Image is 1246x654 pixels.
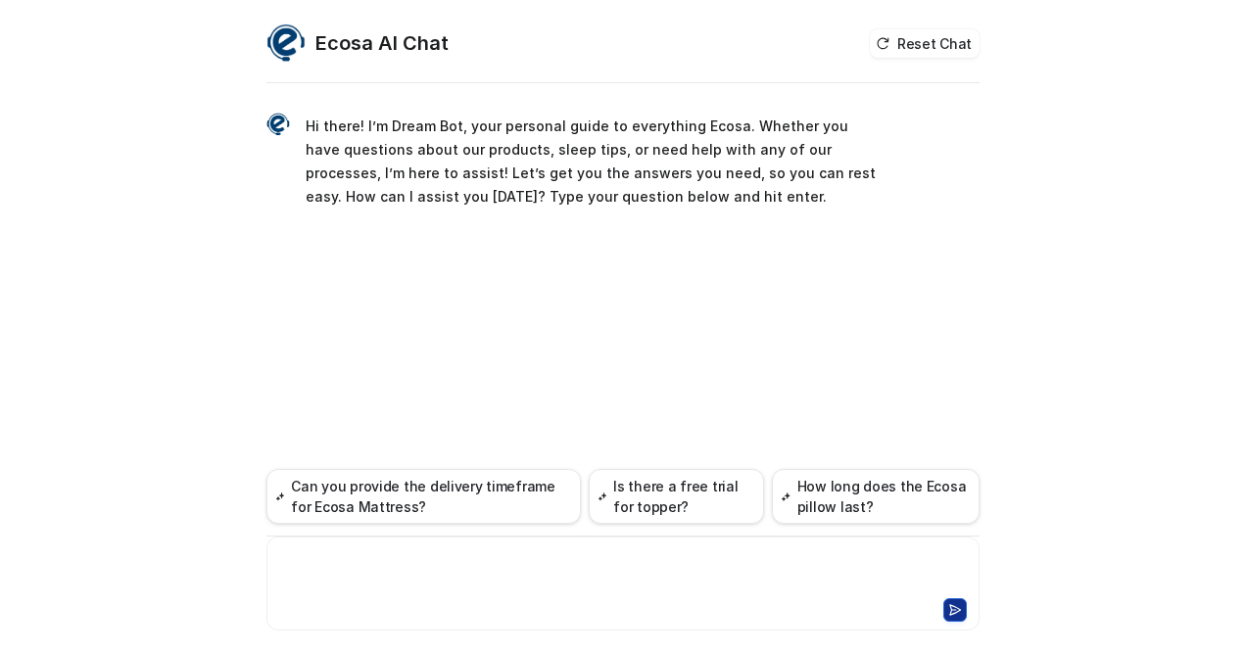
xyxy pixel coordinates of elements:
h2: Ecosa AI Chat [315,29,449,57]
button: How long does the Ecosa pillow last? [772,469,980,524]
button: Is there a free trial for topper? [589,469,764,524]
p: Hi there! I’m Dream Bot, your personal guide to everything Ecosa. Whether you have questions abou... [306,115,879,209]
button: Reset Chat [870,29,980,58]
img: Widget [266,113,290,136]
button: Can you provide the delivery timeframe for Ecosa Mattress? [266,469,581,524]
img: Widget [266,23,306,63]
